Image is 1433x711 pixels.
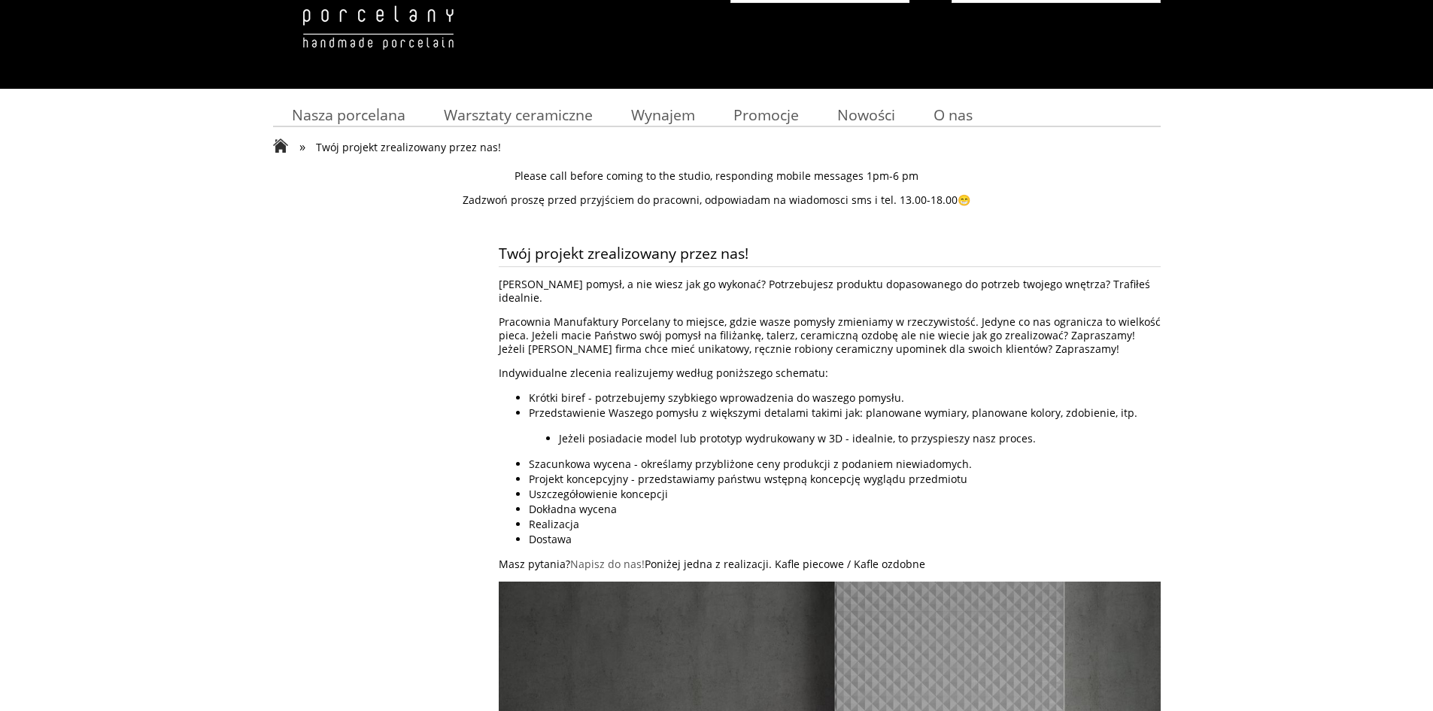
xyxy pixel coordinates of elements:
span: Twój projekt zrealizowany przez nas! [499,240,1161,266]
a: Promocje [714,100,818,129]
a: Nowości [818,100,914,129]
li: Krótki biref - potrzebujemy szybkiego wprowadzenia do waszego pomysłu. [529,390,1161,406]
p: Pracownia Manufaktury Porcelany to miejsce, gdzie wasze pomysły zmieniamy w rzeczywistość. Jedyne... [499,315,1161,356]
li: Dostawa [529,532,1161,547]
p: Masz pytania? Poniżej jedna z realizacji. Kafle piecowe / Kafle ozdobne [499,558,1161,571]
span: Warsztaty ceramiczne [444,105,593,125]
a: Napisz do nas! [570,557,645,571]
a: Wynajem [612,100,714,129]
span: Promocje [733,105,799,125]
span: » [299,138,305,155]
span: O nas [934,105,973,125]
p: Zadzwoń proszę przed przyjściem do pracowni, odpowiadam na wiadomosci sms i tel. 13.00-18.00😁 [273,193,1161,207]
span: Nasza porcelana [292,105,405,125]
span: Nowości [837,105,895,125]
a: O nas [914,100,991,129]
li: Jeżeli posiadacie model lub prototyp wydrukowany w 3D - idealnie, to przyspieszy nasz proces. [559,431,1161,446]
a: Warsztaty ceramiczne [424,100,612,129]
span: Twój projekt zrealizowany przez nas! [316,140,501,154]
li: Projekt koncepcyjny - przedstawiamy państwu wstępną koncepcję wyglądu przedmiotu [529,472,1161,487]
p: Please call before coming to the studio, responding mobile messages 1pm-6 pm [273,169,1161,183]
span: Wynajem [631,105,695,125]
li: Przedstawienie Waszego pomysłu z większymi detalami takimi jak: planowane wymiary, planowane kolo... [529,406,1161,446]
p: Indywidualne zlecenia realizujemy według poniższego schematu: [499,366,1161,380]
li: Szacunkowa wycena - określamy przybliżone ceny produkcji z podaniem niewiadomych. [529,457,1161,472]
li: Uszczegółowienie koncepcji [529,487,1161,502]
a: Nasza porcelana [273,100,425,129]
p: [PERSON_NAME] pomysł, a nie wiesz jak go wykonać? Potrzebujesz produktu dopasowanego do potrzeb t... [499,278,1161,305]
li: Dokładna wycena [529,502,1161,517]
li: Realizacja [529,517,1161,532]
